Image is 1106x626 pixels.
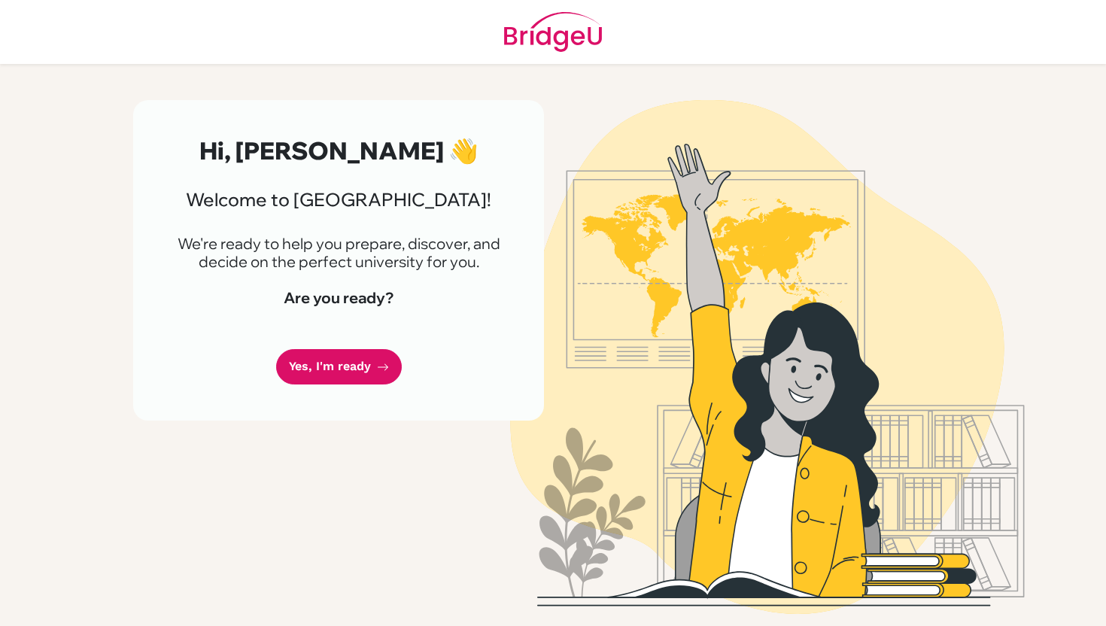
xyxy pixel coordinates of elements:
[169,189,508,211] h3: Welcome to [GEOGRAPHIC_DATA]!
[169,235,508,271] p: We're ready to help you prepare, discover, and decide on the perfect university for you.
[276,349,402,384] a: Yes, I'm ready
[169,136,508,165] h2: Hi, [PERSON_NAME] 👋
[169,289,508,307] h4: Are you ready?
